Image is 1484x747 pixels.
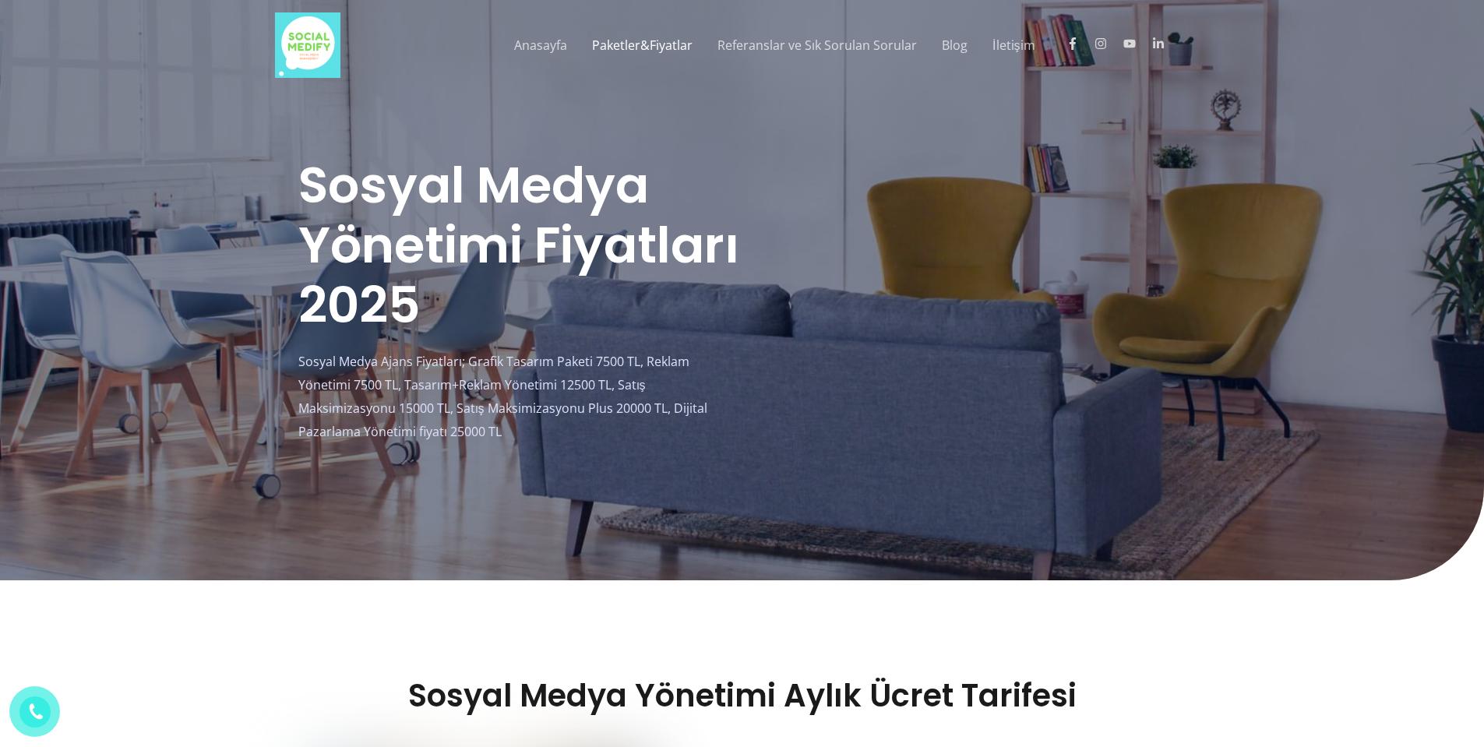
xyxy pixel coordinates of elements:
a: linkedin-in [1152,37,1178,50]
a: İletişim [980,20,1047,70]
h2: Sosyal Medya Yönetimi Aylık Ücret Tarifesi [298,677,1186,714]
a: Referanslar ve Sık Sorulan Sorular [705,20,929,70]
a: instagram [1094,37,1120,50]
p: Sosyal Medya Ajans Fiyatları; Grafik Tasarım Paketi 7500 TL, Reklam Yönetimi 7500 TL, Tasarım+Rek... [298,351,742,443]
h1: Sosyal Medya Yönetimi Fiyatları 2025 [298,156,742,335]
nav: Site Navigation [490,20,1209,70]
a: Anasayfa [502,20,580,70]
a: Blog [929,20,980,70]
a: facebook-f [1066,37,1092,50]
a: youtube [1123,37,1149,50]
img: phone.png [22,699,48,724]
a: Paketler&Fiyatlar [580,20,705,70]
